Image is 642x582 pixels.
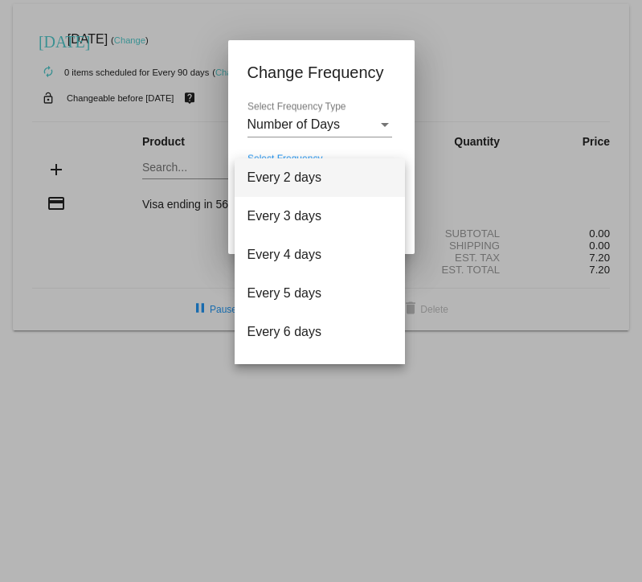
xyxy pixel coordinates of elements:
span: Every 5 days [247,274,392,313]
span: Every 7 days [247,351,392,390]
span: Every 3 days [247,197,392,236]
span: Every 6 days [247,313,392,351]
span: Every 2 days [247,158,392,197]
span: Every 4 days [247,236,392,274]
